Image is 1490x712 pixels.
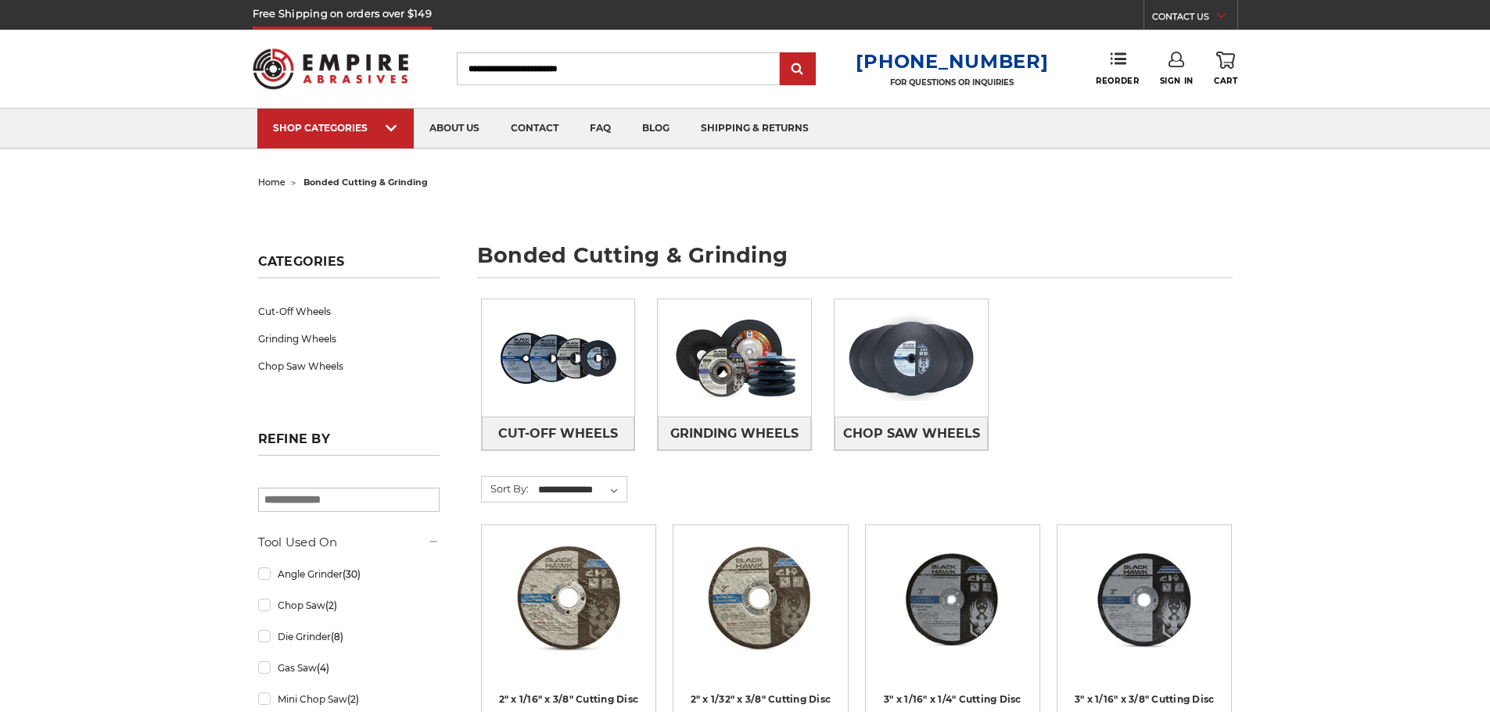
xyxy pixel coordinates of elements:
img: 3" x 1/16" x 3/8" Cutting Disc [1082,536,1207,661]
a: shipping & returns [685,109,824,148]
input: Submit [782,54,813,85]
span: Chop Saw Wheels [843,420,980,447]
img: Grinding Wheels [658,304,811,412]
a: Cart [1214,52,1237,86]
a: 3” x .0625” x 1/4” Die Grinder Cut-Off Wheels by Black Hawk Abrasives [877,536,1029,688]
label: Sort By: [482,477,529,500]
a: Grinding Wheels [658,417,811,450]
span: (30) [343,568,361,580]
a: Reorder [1096,52,1139,85]
a: CONTACT US [1152,8,1237,30]
a: Gas Saw(4) [258,654,440,682]
img: Empire Abrasives [253,38,409,99]
a: 2" x 1/32" x 3/8" Cut Off Wheel [684,536,836,688]
span: Cart [1214,76,1237,86]
span: Cut-Off Wheels [498,420,618,447]
a: [PHONE_NUMBER] [856,50,1048,73]
span: (2) [325,599,337,611]
h5: Refine by [258,431,440,456]
h5: Tool Used On [258,533,440,552]
a: Chop Saw Wheels [258,352,440,380]
a: Die Grinder(8) [258,623,440,650]
span: bonded cutting & grinding [303,177,428,188]
span: (8) [331,631,343,642]
span: (2) [347,693,359,705]
img: 2" x 1/16" x 3/8" Cut Off Wheel [506,536,631,661]
img: 2" x 1/32" x 3/8" Cut Off Wheel [698,536,823,661]
a: Chop Saw(2) [258,592,440,619]
a: faq [574,109,627,148]
img: Cut-Off Wheels [482,304,635,412]
a: 2" x 1/16" x 3/8" Cut Off Wheel [493,536,644,688]
a: Grinding Wheels [258,325,440,352]
select: Sort By: [536,478,627,502]
a: about us [414,109,495,148]
a: blog [627,109,685,148]
a: Angle Grinder(30) [258,560,440,588]
img: Chop Saw Wheels [835,304,988,412]
span: Sign In [1160,76,1194,86]
a: 3" x 1/16" x 3/8" Cutting Disc [1068,536,1220,688]
a: Chop Saw Wheels [835,417,988,450]
h5: Categories [258,254,440,278]
span: Grinding Wheels [670,420,799,447]
a: Cut-Off Wheels [482,417,635,450]
div: SHOP CATEGORIES [273,122,398,134]
a: home [258,177,285,188]
span: (4) [317,662,329,674]
p: FOR QUESTIONS OR INQUIRIES [856,77,1048,88]
a: Cut-Off Wheels [258,298,440,325]
a: contact [495,109,574,148]
h1: bonded cutting & grinding [477,245,1233,278]
span: Reorder [1096,76,1139,86]
img: 3” x .0625” x 1/4” Die Grinder Cut-Off Wheels by Black Hawk Abrasives [890,536,1015,661]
